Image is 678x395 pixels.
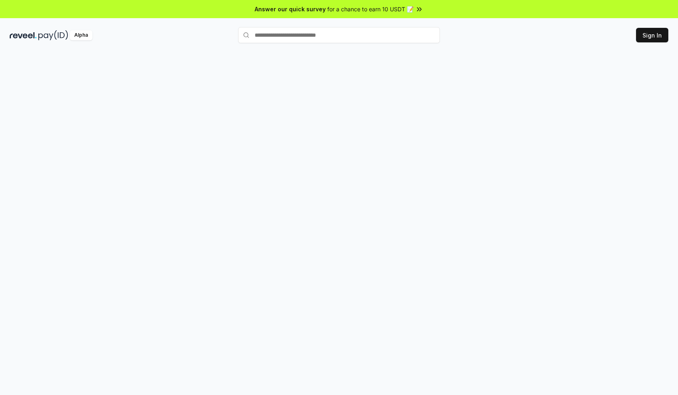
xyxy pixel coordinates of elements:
[327,5,414,13] span: for a chance to earn 10 USDT 📝
[636,28,668,42] button: Sign In
[70,30,92,40] div: Alpha
[255,5,326,13] span: Answer our quick survey
[38,30,68,40] img: pay_id
[10,30,37,40] img: reveel_dark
